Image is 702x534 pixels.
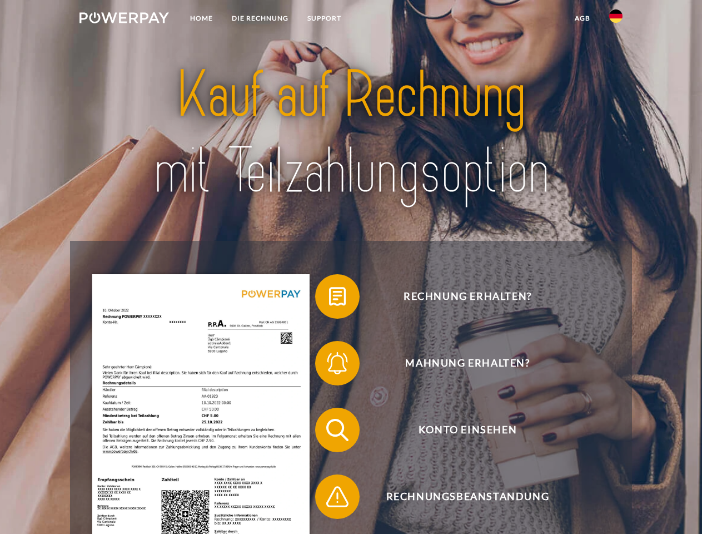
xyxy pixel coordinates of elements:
img: qb_bill.svg [323,283,351,310]
span: Rechnung erhalten? [331,274,604,319]
span: Konto einsehen [331,408,604,452]
button: Konto einsehen [315,408,604,452]
img: logo-powerpay-white.svg [79,12,169,23]
span: Mahnung erhalten? [331,341,604,385]
img: de [609,9,623,23]
span: Rechnungsbeanstandung [331,474,604,519]
a: Home [181,8,222,28]
img: title-powerpay_de.svg [106,53,596,213]
img: qb_search.svg [323,416,351,444]
button: Rechnungsbeanstandung [315,474,604,519]
img: qb_warning.svg [323,483,351,511]
button: Rechnung erhalten? [315,274,604,319]
img: qb_bell.svg [323,349,351,377]
a: SUPPORT [298,8,351,28]
button: Mahnung erhalten? [315,341,604,385]
a: agb [565,8,600,28]
a: DIE RECHNUNG [222,8,298,28]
